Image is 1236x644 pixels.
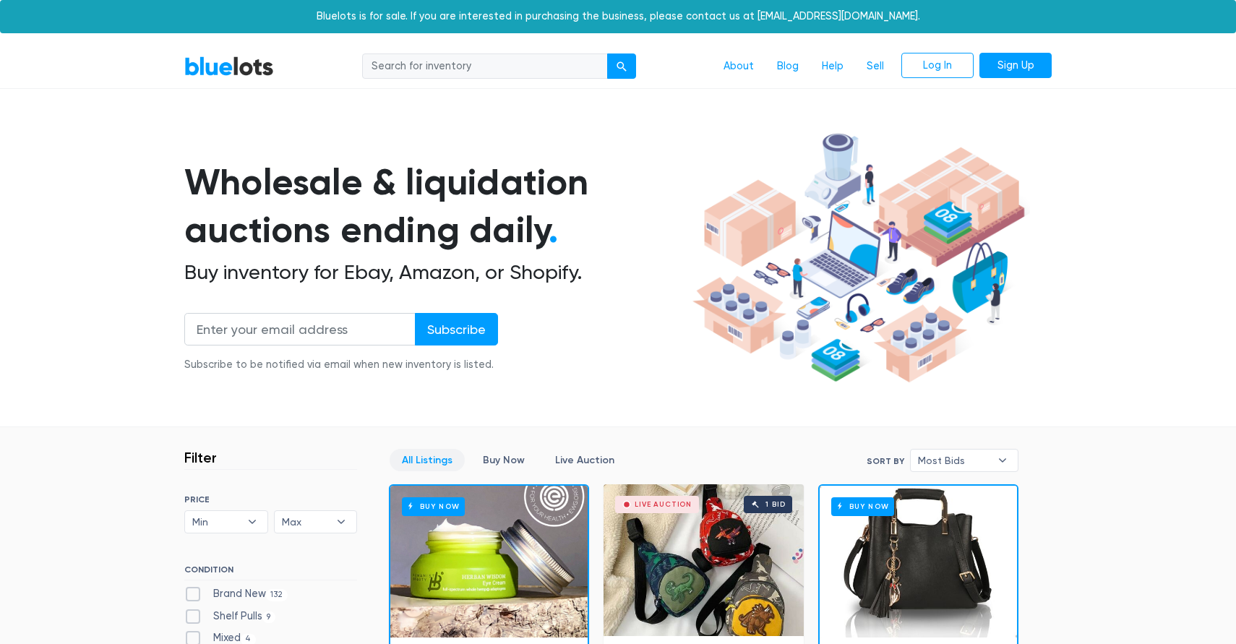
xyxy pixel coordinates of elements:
[831,497,894,515] h6: Buy Now
[184,609,275,624] label: Shelf Pulls
[712,53,765,80] a: About
[820,486,1017,637] a: Buy Now
[184,586,288,602] label: Brand New
[979,53,1052,79] a: Sign Up
[687,126,1030,390] img: hero-ee84e7d0318cb26816c560f6b4441b76977f77a177738b4e94f68c95b2b83dbb.png
[549,208,558,252] span: .
[192,511,240,533] span: Min
[390,486,588,637] a: Buy Now
[390,449,465,471] a: All Listings
[184,313,416,345] input: Enter your email address
[266,589,288,601] span: 132
[184,357,498,373] div: Subscribe to be notified via email when new inventory is listed.
[237,511,267,533] b: ▾
[184,449,217,466] h3: Filter
[326,511,356,533] b: ▾
[184,158,687,254] h1: Wholesale & liquidation auctions ending daily
[543,449,627,471] a: Live Auction
[765,501,785,508] div: 1 bid
[635,501,692,508] div: Live Auction
[987,450,1018,471] b: ▾
[855,53,896,80] a: Sell
[471,449,537,471] a: Buy Now
[918,450,990,471] span: Most Bids
[604,484,804,636] a: Live Auction 1 bid
[867,455,904,468] label: Sort By
[362,53,608,80] input: Search for inventory
[810,53,855,80] a: Help
[184,494,357,505] h6: PRICE
[282,511,330,533] span: Max
[184,260,687,285] h2: Buy inventory for Ebay, Amazon, or Shopify.
[901,53,974,79] a: Log In
[415,313,498,345] input: Subscribe
[184,56,274,77] a: BlueLots
[765,53,810,80] a: Blog
[402,497,465,515] h6: Buy Now
[262,611,275,623] span: 9
[184,564,357,580] h6: CONDITION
